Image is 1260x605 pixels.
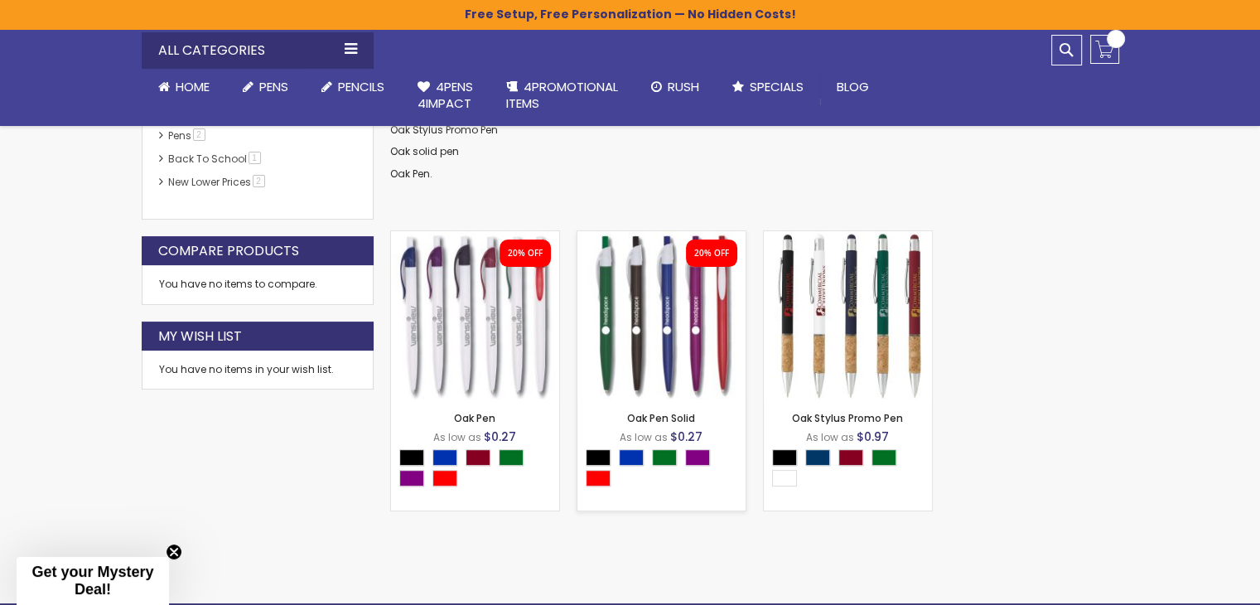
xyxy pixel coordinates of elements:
[484,428,516,445] span: $0.27
[838,449,863,466] div: Burgundy
[652,449,677,466] div: Green
[193,128,205,141] span: 2
[506,78,618,112] span: 4PROMOTIONAL ITEMS
[17,557,169,605] div: Get your Mystery Deal!Close teaser
[454,411,495,425] a: Oak Pen
[772,449,797,466] div: Black
[401,69,490,123] a: 4Pens4impact
[159,363,356,376] div: You have no items in your wish list.
[391,230,559,244] a: Oak Pen
[399,449,559,491] div: Select A Color
[586,449,611,466] div: Black
[806,430,854,444] span: As low as
[716,69,820,105] a: Specials
[685,449,710,466] div: Purple
[432,449,457,466] div: Blue
[142,69,226,105] a: Home
[164,152,267,166] a: Back To School1
[619,449,644,466] div: Blue
[390,144,459,158] a: Oak solid pen
[164,128,211,143] a: Pens2
[338,78,384,95] span: Pencils
[490,69,635,123] a: 4PROMOTIONALITEMS
[399,449,424,466] div: Black
[508,248,543,259] div: 20% OFF
[433,430,481,444] span: As low as
[142,265,374,304] div: You have no items to compare.
[764,230,932,244] a: Oak Stylus Promo Pen
[390,167,432,181] a: Oak Pen.
[694,248,729,259] div: 20% OFF
[670,428,702,445] span: $0.27
[750,78,804,95] span: Specials
[837,78,869,95] span: Blog
[668,78,699,95] span: Rush
[391,231,559,399] img: Oak Pen
[305,69,401,105] a: Pencils
[142,32,374,69] div: All Categories
[1123,560,1260,605] iframe: Google Customer Reviews
[586,449,746,491] div: Select A Color
[31,564,153,598] span: Get your Mystery Deal!
[166,544,182,560] button: Close teaser
[176,78,210,95] span: Home
[871,449,896,466] div: Green
[857,428,889,445] span: $0.97
[164,175,271,189] a: New Lower Prices2
[620,430,668,444] span: As low as
[466,449,490,466] div: Burgundy
[577,231,746,399] img: Oak Pen Solid
[399,470,424,486] div: Purple
[772,470,797,486] div: White
[627,411,695,425] a: Oak Pen Solid
[259,78,288,95] span: Pens
[249,152,261,164] span: 1
[499,449,524,466] div: Green
[390,123,498,137] a: Oak Stylus Promo Pen
[805,449,830,466] div: Navy Blue
[577,230,746,244] a: Oak Pen Solid
[820,69,886,105] a: Blog
[253,175,265,187] span: 2
[158,242,299,260] strong: Compare Products
[764,231,932,399] img: Oak Stylus Promo Pen
[635,69,716,105] a: Rush
[226,69,305,105] a: Pens
[432,470,457,486] div: Red
[158,327,242,346] strong: My Wish List
[418,78,473,112] span: 4Pens 4impact
[792,411,903,425] a: Oak Stylus Promo Pen
[586,470,611,486] div: Red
